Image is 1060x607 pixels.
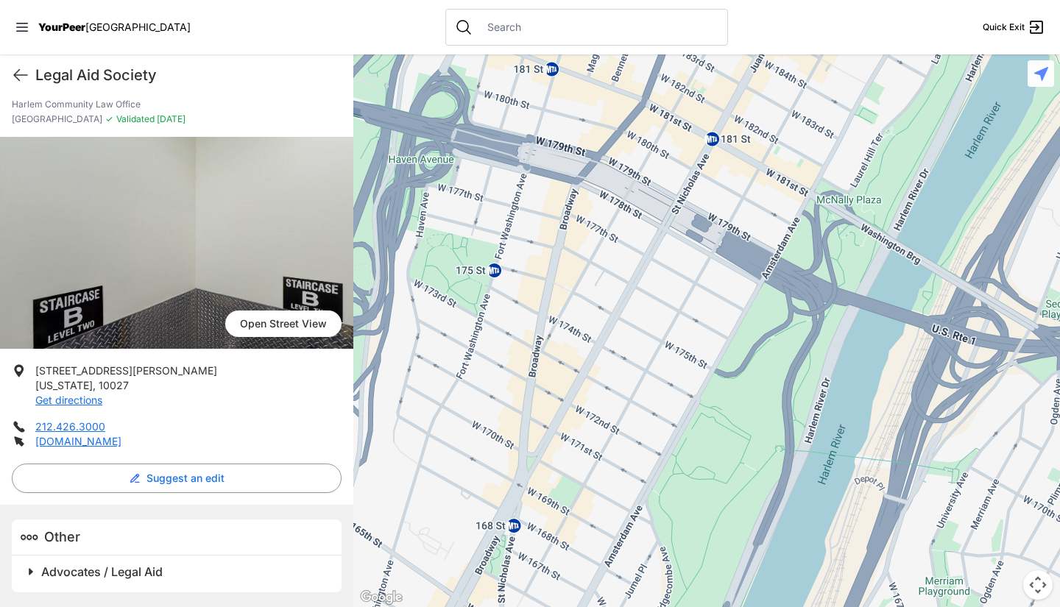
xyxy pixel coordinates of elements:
span: [GEOGRAPHIC_DATA] [85,21,191,33]
span: , [93,379,96,391]
a: Quick Exit [983,18,1045,36]
span: YourPeer [38,21,85,33]
a: YourPeer[GEOGRAPHIC_DATA] [38,23,191,32]
span: Validated [116,113,155,124]
a: Get directions [35,394,102,406]
button: Map camera controls [1023,570,1053,600]
span: [GEOGRAPHIC_DATA] [12,113,102,125]
span: Other [44,529,80,544]
span: [STREET_ADDRESS][PERSON_NAME] [35,364,217,377]
span: [US_STATE] [35,379,93,391]
a: 212.426.3000 [35,420,105,433]
span: Advocates / Legal Aid [41,564,163,579]
a: [DOMAIN_NAME] [35,435,121,447]
span: [DATE] [155,113,185,124]
input: Search [478,20,718,35]
span: Suggest an edit [146,471,225,486]
span: Quick Exit [983,21,1025,33]
h1: Legal Aid Society [35,65,342,85]
img: Google [357,588,406,607]
a: Open this area in Google Maps (opens a new window) [357,588,406,607]
span: ✓ [105,113,113,125]
button: Suggest an edit [12,464,342,493]
a: Open Street View [225,310,342,337]
p: Harlem Community Law Office [12,99,342,110]
span: 10027 [99,379,129,391]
